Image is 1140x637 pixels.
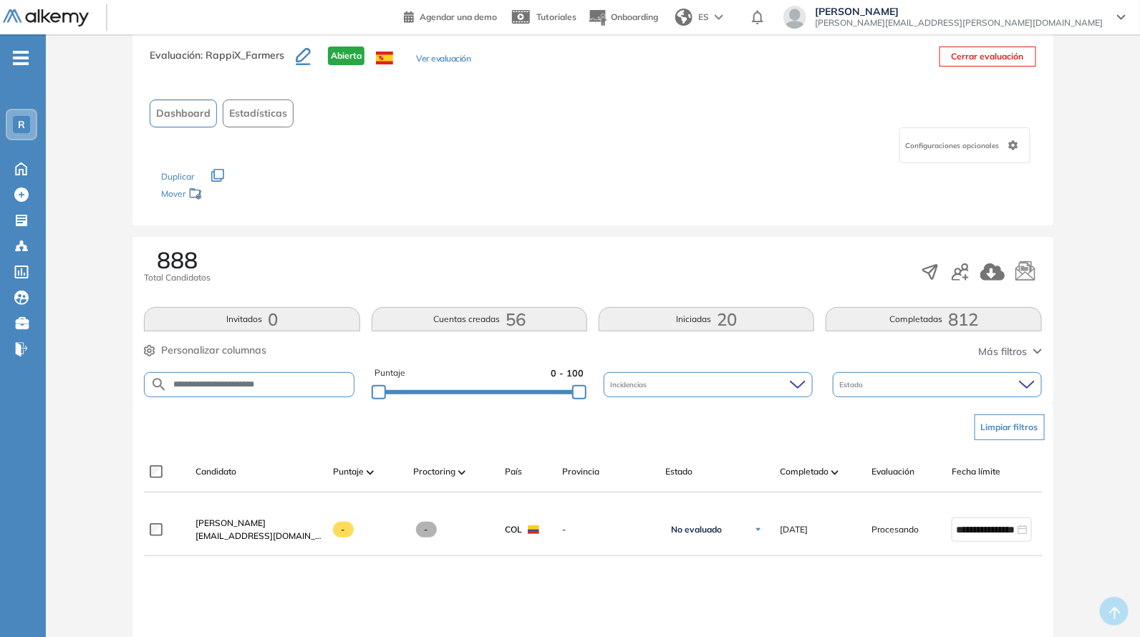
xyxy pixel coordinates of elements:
span: Procesando [871,523,919,536]
span: Evaluación [871,465,914,478]
span: Provincia [562,465,599,478]
img: arrow [715,14,723,20]
div: Incidencias [604,372,813,397]
span: Abierta [328,47,364,65]
img: world [675,9,692,26]
span: [DATE] [780,523,808,536]
span: R [18,119,25,130]
span: 0 - 100 [551,366,584,380]
span: Agendar una demo [420,11,497,22]
button: Cuentas creadas56 [372,307,587,331]
h3: Evaluación [150,47,296,77]
span: 888 [157,248,198,271]
span: Estado [665,465,692,478]
span: Dashboard [156,106,211,121]
a: Agendar una demo [404,7,497,24]
span: Configuraciones opcionales [906,140,1003,151]
span: Incidencias [611,379,650,390]
span: Completado [780,465,829,478]
span: ES [698,11,709,24]
span: [PERSON_NAME] [195,517,266,528]
span: Tutoriales [536,11,576,22]
span: Puntaje [375,366,405,380]
img: [missing "en.ARROW_ALT" translation] [458,470,465,475]
span: - [416,522,437,538]
span: Onboarding [611,11,658,22]
span: Puntaje [333,465,364,478]
span: Fecha límite [952,465,1000,478]
button: Cerrar evaluación [939,47,1036,67]
span: : RappiX_Farmers [201,49,284,62]
span: [EMAIL_ADDRESS][DOMAIN_NAME] [195,530,322,543]
span: Más filtros [979,344,1028,359]
button: Limpiar filtros [975,414,1045,440]
img: SEARCH_ALT [150,376,168,394]
img: [missing "en.ARROW_ALT" translation] [367,470,374,475]
span: Duplicar [161,171,194,182]
button: Más filtros [979,344,1042,359]
span: País [505,465,522,478]
img: Ícono de flecha [754,525,763,534]
button: Ver evaluación [416,52,470,67]
button: Personalizar columnas [144,343,266,358]
img: COL [528,525,539,534]
button: Completadas812 [826,307,1041,331]
div: Configuraciones opcionales [899,127,1030,163]
img: ESP [376,52,393,64]
button: Estadísticas [223,99,294,127]
button: Dashboard [150,99,217,127]
span: Candidato [195,465,236,478]
div: Estado [833,372,1042,397]
span: [PERSON_NAME] [815,6,1103,17]
span: No evaluado [671,524,722,535]
button: Invitados0 [144,307,359,331]
span: Estado [840,379,866,390]
button: Iniciadas20 [599,307,814,331]
span: [PERSON_NAME][EMAIL_ADDRESS][PERSON_NAME][DOMAIN_NAME] [815,17,1103,29]
span: Personalizar columnas [161,343,266,358]
span: Total Candidatos [144,271,211,284]
span: Estadísticas [229,106,287,121]
a: [PERSON_NAME] [195,517,322,530]
span: - [562,523,654,536]
span: - [333,522,354,538]
button: Onboarding [588,2,658,33]
div: Mover [161,182,304,208]
i: - [13,57,29,59]
span: Proctoring [413,465,455,478]
span: COL [505,523,522,536]
img: Logo [3,9,89,27]
img: [missing "en.ARROW_ALT" translation] [831,470,839,475]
